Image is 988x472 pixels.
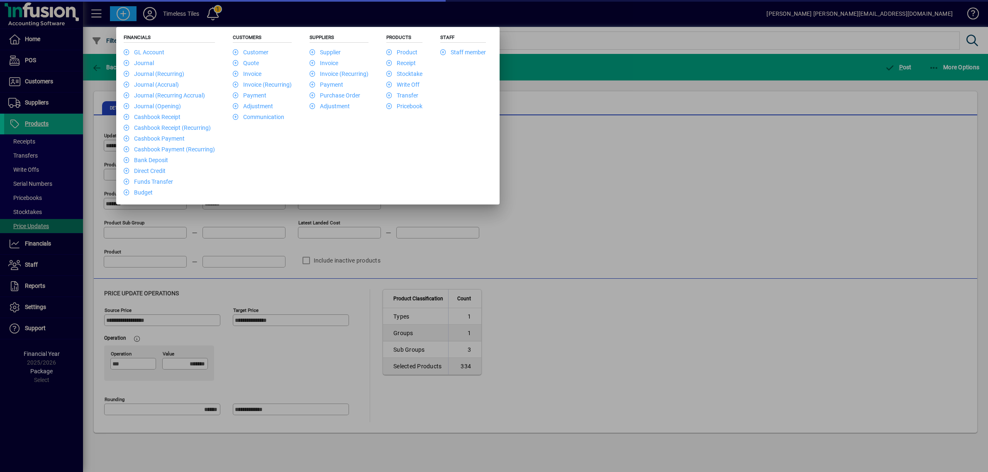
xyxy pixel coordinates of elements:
[386,103,422,109] a: Pricebook
[440,49,486,56] a: Staff member
[233,103,273,109] a: Adjustment
[440,34,486,43] h5: Staff
[386,49,417,56] a: Product
[310,60,338,66] a: Invoice
[124,71,184,77] a: Journal (Recurring)
[310,71,368,77] a: Invoice (Recurring)
[124,60,154,66] a: Journal
[233,60,259,66] a: Quote
[233,49,268,56] a: Customer
[386,92,418,99] a: Transfer
[310,49,341,56] a: Supplier
[124,81,179,88] a: Journal (Accrual)
[310,103,350,109] a: Adjustment
[124,49,164,56] a: GL Account
[386,34,422,43] h5: Products
[124,124,211,131] a: Cashbook Receipt (Recurring)
[386,60,416,66] a: Receipt
[386,81,420,88] a: Write Off
[124,146,215,153] a: Cashbook Payment (Recurring)
[124,168,166,174] a: Direct Credit
[124,189,153,196] a: Budget
[310,92,360,99] a: Purchase Order
[124,103,181,109] a: Journal (Opening)
[310,34,368,43] h5: Suppliers
[233,81,292,88] a: Invoice (Recurring)
[124,114,181,120] a: Cashbook Receipt
[124,157,168,163] a: Bank Deposit
[124,178,173,185] a: Funds Transfer
[233,114,284,120] a: Communication
[233,71,261,77] a: Invoice
[233,92,266,99] a: Payment
[124,92,205,99] a: Journal (Recurring Accrual)
[386,71,422,77] a: Stocktake
[233,34,292,43] h5: Customers
[310,81,343,88] a: Payment
[124,34,215,43] h5: Financials
[124,135,185,142] a: Cashbook Payment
